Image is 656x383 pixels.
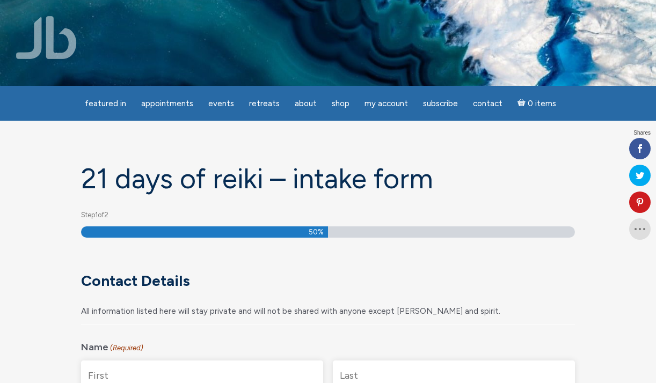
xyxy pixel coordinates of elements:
a: About [288,93,323,114]
a: Events [202,93,240,114]
a: Shop [325,93,356,114]
span: 0 items [528,100,556,108]
span: Retreats [249,99,280,108]
a: Cart0 items [511,92,563,114]
span: Contact [473,99,502,108]
h1: 21 days of Reiki – Intake form [81,164,575,194]
span: About [295,99,317,108]
a: Retreats [243,93,286,114]
span: featured in [85,99,126,108]
span: 1 [95,211,98,219]
span: Shares [633,130,651,136]
span: Events [208,99,234,108]
a: Subscribe [417,93,464,114]
span: Shop [332,99,349,108]
a: featured in [78,93,133,114]
span: Subscribe [423,99,458,108]
a: My Account [358,93,414,114]
span: 2 [104,211,108,219]
p: Step of [81,207,575,224]
span: Appointments [141,99,193,108]
span: My Account [365,99,408,108]
a: Contact [467,93,509,114]
legend: Name [81,334,575,357]
div: All information listed here will stay private and will not be shared with anyone except [PERSON_N... [81,296,566,320]
span: 50% [309,226,324,238]
h3: Contact Details [81,272,566,290]
span: (Required) [110,340,144,357]
img: Jamie Butler. The Everyday Medium [16,16,77,59]
a: Appointments [135,93,200,114]
i: Cart [517,99,528,108]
